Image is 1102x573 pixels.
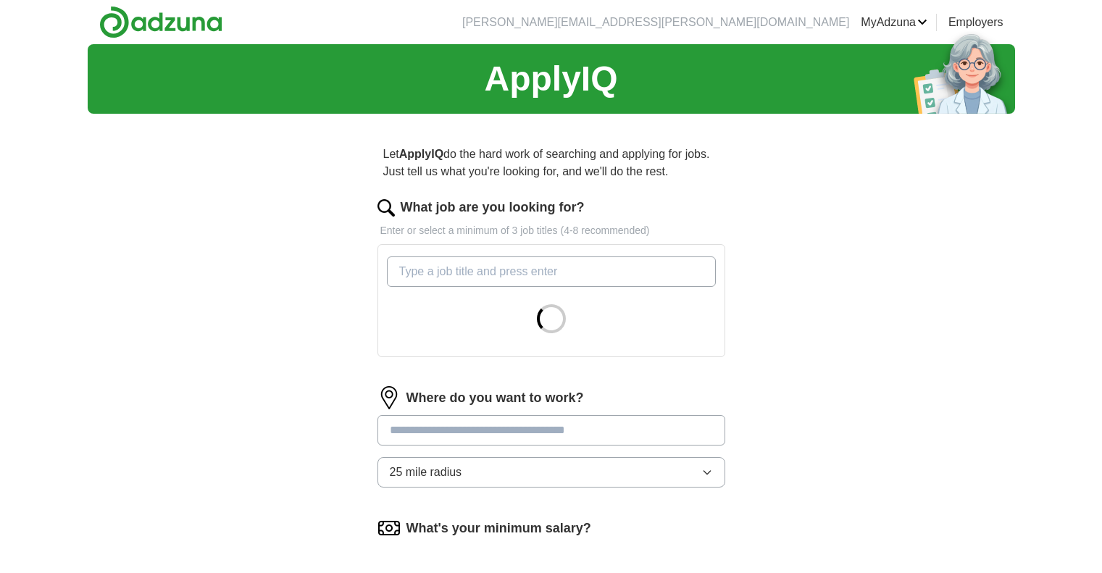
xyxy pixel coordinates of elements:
a: Employers [948,14,1003,31]
label: What job are you looking for? [401,198,585,217]
img: Adzuna logo [99,6,222,38]
li: [PERSON_NAME][EMAIL_ADDRESS][PERSON_NAME][DOMAIN_NAME] [462,14,849,31]
label: Where do you want to work? [406,388,584,408]
p: Enter or select a minimum of 3 job titles (4-8 recommended) [377,223,725,238]
p: Let do the hard work of searching and applying for jobs. Just tell us what you're looking for, an... [377,140,725,186]
strong: ApplyIQ [399,148,443,160]
span: 25 mile radius [390,464,462,481]
label: What's your minimum salary? [406,519,591,538]
button: 25 mile radius [377,457,725,488]
img: search.png [377,199,395,217]
input: Type a job title and press enter [387,256,716,287]
h1: ApplyIQ [484,53,617,105]
a: MyAdzuna [861,14,927,31]
img: location.png [377,386,401,409]
img: salary.png [377,516,401,540]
